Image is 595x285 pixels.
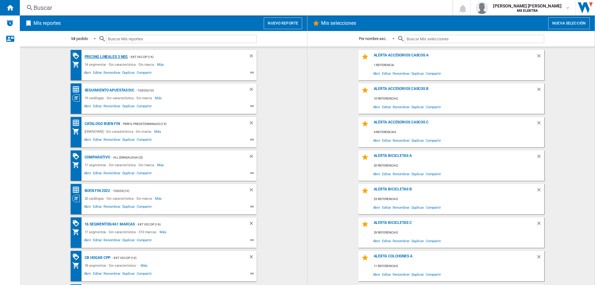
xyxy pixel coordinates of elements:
div: [UNKNOWN] - Sin característica - Sin marca [83,128,155,135]
span: Renombrar [392,237,410,245]
div: 16 segmentos/461 marcas [83,220,135,228]
span: [PERSON_NAME] [PERSON_NAME] [493,3,562,9]
span: Más [155,195,163,202]
div: - EKT vs Cop (14) [128,53,236,61]
span: Duplicar [411,103,425,111]
span: Compartir [136,237,153,245]
span: Compartir [136,204,153,211]
div: Borrar [536,87,544,95]
div: Alerta Bicicletas A [372,154,536,162]
div: Alerta Accesorios Cascos C [372,120,536,128]
div: CATALOGO BUEN FIN [83,120,120,128]
div: 10 referencias [372,95,544,103]
h2: Mis selecciones [320,17,358,29]
span: Editar [92,103,103,111]
span: Abrir [372,103,381,111]
span: Renombrar [392,103,410,111]
span: Renombrar [103,103,121,111]
span: Abrir [83,271,92,278]
span: Compartir [136,70,153,77]
div: Alerta Bicicletas B [372,187,536,195]
div: Borrar [536,254,544,262]
div: 23 referencias [372,195,544,203]
div: Buscar [33,3,436,12]
div: Mi colección [72,262,83,269]
span: Renombrar [103,237,121,245]
div: Borrar [249,53,257,61]
span: Editar [381,203,392,212]
span: Editar [92,70,103,77]
div: Buen Fin 2022 [83,187,110,195]
span: Editar [381,270,392,278]
span: Compartir [136,103,153,111]
span: Duplicar [121,271,136,278]
div: 29 referencias [372,229,544,237]
div: - EKT vs Cop (14) [111,254,236,262]
span: Duplicar [411,237,425,245]
div: Borrar [249,254,257,262]
span: Editar [381,170,392,178]
div: - Todos (10) [110,187,236,195]
div: Matriz de PROMOCIONES [72,153,83,160]
div: Mi colección [72,228,83,236]
span: Duplicar [411,170,425,178]
span: Renombrar [392,270,410,278]
div: Alerta Accesorios Cascos B [372,87,536,95]
div: 11 referencias [372,262,544,270]
h2: Mis reportes [32,17,62,29]
div: Borrar [536,154,544,162]
div: Visión Categoría [72,195,83,202]
b: MX ELEKTRA [517,9,538,13]
span: Editar [92,237,103,245]
span: Abrir [83,103,92,111]
div: Por nombre asc. [359,36,387,41]
span: Duplicar [411,270,425,278]
span: Renombrar [392,136,410,145]
span: Editar [381,237,392,245]
span: Duplicar [121,137,136,144]
div: Borrar [249,154,257,161]
button: Nuevo reporte [264,17,302,29]
div: 4 referencias [372,128,544,136]
img: profile.jpg [476,2,488,14]
span: Compartir [425,270,442,278]
span: Más [157,61,165,68]
div: Comparativo [83,154,110,161]
div: 14 segmentos - Sin característica - Sin marca [83,61,157,68]
span: Abrir [83,204,92,211]
span: Compartir [425,170,442,178]
div: Matriz de PROMOCIONES [72,52,83,60]
div: Mi pedido [71,36,88,41]
div: Alerta Bicicletas C [372,220,536,229]
div: Alerta Accesorios Cascos A [372,53,536,61]
div: Borrar [249,120,257,128]
span: Editar [381,69,392,78]
span: Duplicar [121,103,136,111]
span: Renombrar [103,70,121,77]
input: Buscar Mis reportes [106,35,257,43]
span: Editar [92,204,103,211]
span: Editar [92,170,103,178]
div: Pricing lineales 3 neg [83,53,128,61]
span: Abrir [83,70,92,77]
span: Compartir [425,69,442,78]
div: - EKT vs Cop (14) [135,220,236,228]
span: Compartir [136,271,153,278]
span: Abrir [83,170,92,178]
span: Abrir [372,170,381,178]
img: alerts-logo.svg [6,19,14,27]
input: Buscar Mis selecciones [405,35,544,43]
div: - Todos (10) [134,87,236,94]
span: Editar [92,271,103,278]
span: Abrir [372,270,381,278]
span: Más [141,262,148,269]
div: Alerta Colchones A [372,254,536,262]
span: Más [160,228,167,236]
span: Abrir [372,203,381,212]
div: - ALL (dbasaldua) (2) [110,154,236,161]
span: Abrir [83,137,92,144]
div: Borrar [536,220,544,229]
div: Matriz de precios [72,119,83,127]
span: Compartir [425,237,442,245]
div: - Perfil predeterminado (15) [120,120,236,128]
